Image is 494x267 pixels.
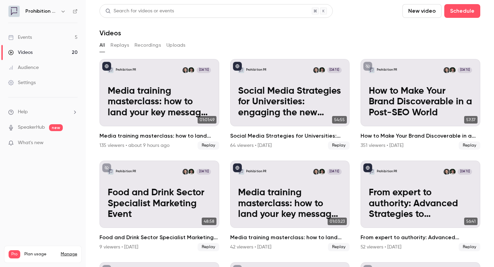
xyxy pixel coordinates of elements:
[8,34,32,41] div: Events
[166,40,186,51] button: Uploads
[188,169,194,175] img: Will Ockenden
[458,67,472,73] span: [DATE]
[313,67,319,73] img: Chris Norton
[361,244,401,251] div: 52 viewers • [DATE]
[134,40,161,51] button: Recordings
[197,67,211,73] span: [DATE]
[402,4,442,18] button: New video
[8,79,36,86] div: Settings
[238,187,342,220] p: Media training masterclass: how to land your key messages in a digital-first world
[230,244,271,251] div: 42 viewers • [DATE]
[230,161,350,251] a: Media training masterclass: how to land your key messages in a digital-first worldProhibition PRW...
[8,108,78,116] li: help-dropdown-opener
[363,62,372,71] button: unpublished
[230,142,272,149] div: 64 viewers • [DATE]
[8,49,33,56] div: Videos
[108,187,211,220] p: Food and Drink Sector Specialist Marketing Event
[444,4,480,18] button: Schedule
[363,163,372,172] button: published
[183,67,188,73] img: Chris Norton
[449,67,455,73] img: Will Ockenden
[183,169,188,175] img: Chris Norton
[230,233,350,242] h2: Media training masterclass: how to land your key messages in a digital-first world
[246,68,266,72] p: Prohibition PR
[369,86,472,118] p: How to Make Your Brand Discoverable in a Post-SEO World
[444,67,449,73] img: Chris Norton
[99,161,219,251] li: Food and Drink Sector Specialist Marketing Event
[102,62,111,71] button: published
[361,142,403,149] div: 351 viewers • [DATE]
[198,243,219,251] span: Replay
[99,132,219,140] h2: Media training masterclass: how to land your key messages in a digital-first world
[188,67,194,73] img: Will Ockenden
[8,64,39,71] div: Audience
[459,243,480,251] span: Replay
[328,141,350,150] span: Replay
[116,170,136,174] p: Prohibition PR
[49,124,63,131] span: new
[369,187,472,220] p: From expert to authority: Advanced Strategies to Supercharge your B2B Thought Leadership
[116,68,136,72] p: Prohibition PR
[377,170,397,174] p: Prohibition PR
[377,68,397,72] p: Prohibition PR
[361,161,480,251] li: From expert to authority: Advanced Strategies to Supercharge your B2B Thought Leadership
[459,141,480,150] span: Replay
[24,252,57,257] span: Plan usage
[99,59,219,150] a: Media training masterclass: how to land your key messages in a digital-first worldProhibition PRW...
[230,59,350,150] li: Social Media Strategies for Universities: engaging the new student cohort
[327,67,342,73] span: [DATE]
[361,161,480,251] a: From expert to authority: Advanced Strategies to Supercharge your B2B Thought LeadershipProhibiti...
[9,250,20,258] span: Pro
[328,243,350,251] span: Replay
[319,169,325,175] img: Will Ockenden
[327,169,342,175] span: [DATE]
[99,40,105,51] button: All
[18,108,28,116] span: Help
[449,169,455,175] img: Will Ockenden
[69,140,78,146] iframe: Noticeable Trigger
[313,169,319,175] img: Chris Norton
[99,233,219,242] h2: Food and Drink Sector Specialist Marketing Event
[444,169,449,175] img: Chris Norton
[198,116,216,124] span: 01:01:49
[110,40,129,51] button: Replays
[458,169,472,175] span: [DATE]
[18,139,44,147] span: What's new
[99,4,480,263] section: Videos
[361,132,480,140] h2: How to Make Your Brand Discoverable in a Post-SEO World
[25,8,58,15] h6: Prohibition PR
[99,142,169,149] div: 135 viewers • about 9 hours ago
[361,233,480,242] h2: From expert to authority: Advanced Strategies to Supercharge your B2B Thought Leadership
[102,163,111,172] button: unpublished
[230,132,350,140] h2: Social Media Strategies for Universities: engaging the new student cohort
[99,29,121,37] h1: Videos
[464,218,478,225] span: 56:41
[61,252,77,257] a: Manage
[361,59,480,150] a: How to Make Your Brand Discoverable in a Post-SEO WorldProhibition PRWill OckendenChris Norton[DA...
[9,6,20,17] img: Prohibition PR
[105,8,174,15] div: Search for videos or events
[99,59,219,150] li: Media training masterclass: how to land your key messages in a digital-first world
[464,116,478,124] span: 57:37
[328,218,347,225] span: 01:03:23
[99,161,219,251] a: Food and Drink Sector Specialist Marketing EventProhibition PRWill OckendenChris Norton[DATE]Food...
[233,163,242,172] button: published
[238,86,342,118] p: Social Media Strategies for Universities: engaging the new student cohort
[233,62,242,71] button: published
[198,141,219,150] span: Replay
[246,170,266,174] p: Prohibition PR
[202,218,216,225] span: 48:58
[99,244,138,251] div: 9 viewers • [DATE]
[230,161,350,251] li: Media training masterclass: how to land your key messages in a digital-first world
[197,169,211,175] span: [DATE]
[319,67,325,73] img: Will Ockenden
[332,116,347,124] span: 54:55
[18,124,45,131] a: SpeakerHub
[108,86,211,118] p: Media training masterclass: how to land your key messages in a digital-first world
[230,59,350,150] a: Social Media Strategies for Universities: engaging the new student cohortProhibition PRWill Ocken...
[361,59,480,150] li: How to Make Your Brand Discoverable in a Post-SEO World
